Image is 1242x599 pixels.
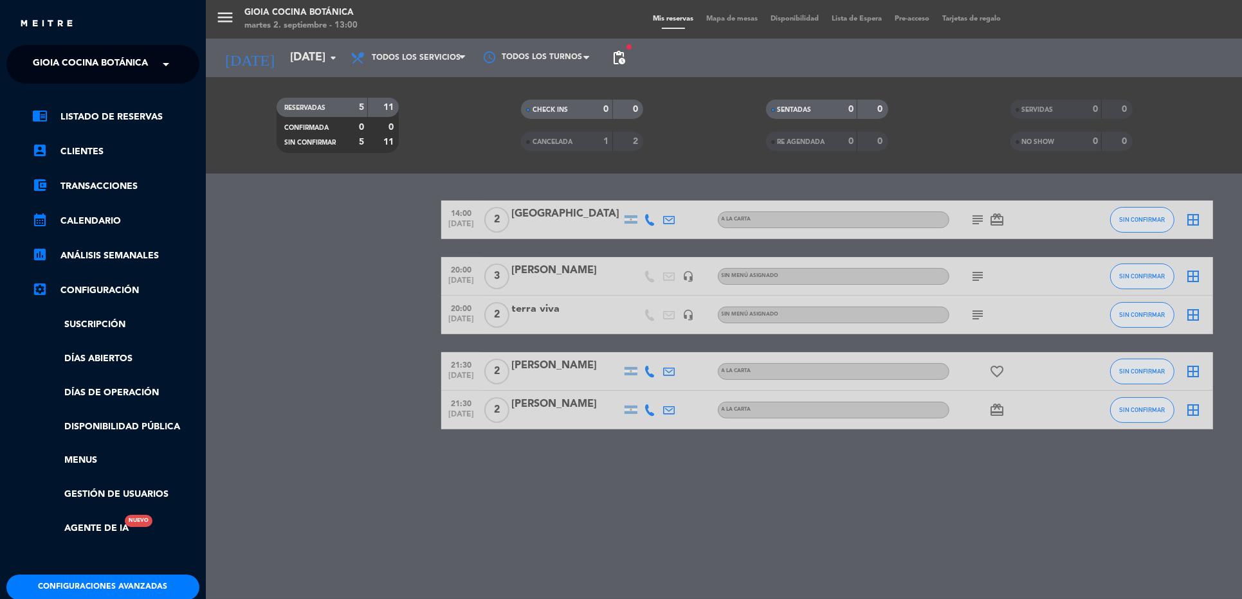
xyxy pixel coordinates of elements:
i: assessment [32,247,48,262]
a: calendar_monthCalendario [32,213,199,229]
a: Disponibilidad pública [32,420,199,434]
i: chrome_reader_mode [32,108,48,123]
a: account_balance_walletTransacciones [32,179,199,194]
span: Gioia Cocina Botánica [33,51,148,78]
i: calendar_month [32,212,48,228]
i: account_box [32,143,48,158]
a: Gestión de usuarios [32,487,199,502]
a: Menus [32,453,199,468]
a: Configuración [32,283,199,298]
a: Días abiertos [32,352,199,366]
i: settings_applications [32,282,48,297]
a: account_boxClientes [32,144,199,159]
a: Suscripción [32,317,199,332]
a: assessmentANÁLISIS SEMANALES [32,248,199,264]
a: Días de Operación [32,386,199,400]
a: Agente de IANuevo [32,521,129,536]
span: pending_actions [611,50,626,66]
span: fiber_manual_record [625,43,633,51]
a: chrome_reader_modeListado de Reservas [32,109,199,125]
div: Nuevo [125,515,152,527]
img: MEITRE [19,19,74,29]
i: account_balance_wallet [32,177,48,193]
